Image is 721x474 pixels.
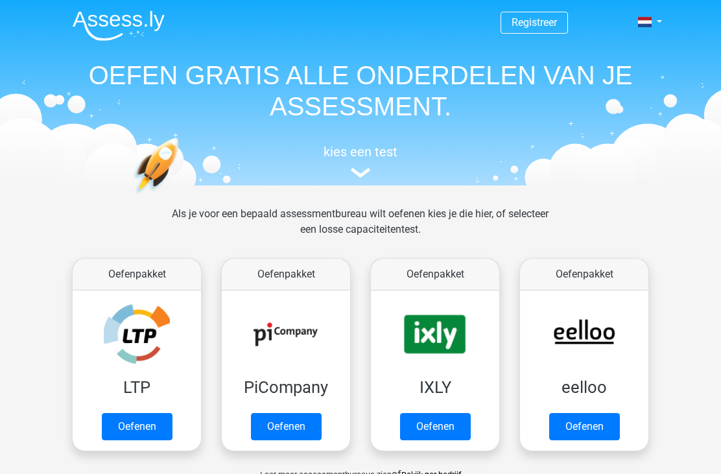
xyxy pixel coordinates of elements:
[62,144,659,178] a: kies een test
[102,413,172,440] a: Oefenen
[512,16,557,29] a: Registreer
[549,413,620,440] a: Oefenen
[134,137,229,255] img: oefenen
[251,413,322,440] a: Oefenen
[400,413,471,440] a: Oefenen
[62,60,659,122] h1: OEFEN GRATIS ALLE ONDERDELEN VAN JE ASSESSMENT.
[351,168,370,178] img: assessment
[161,206,559,253] div: Als je voor een bepaald assessmentbureau wilt oefenen kies je die hier, of selecteer een losse ca...
[62,144,659,160] h5: kies een test
[73,10,165,41] img: Assessly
